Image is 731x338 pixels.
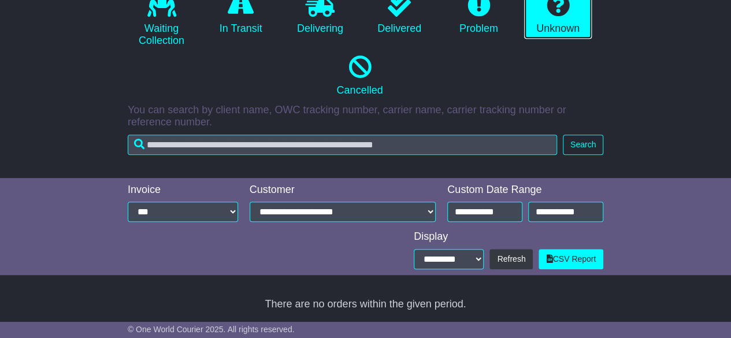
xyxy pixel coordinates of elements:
[414,231,603,243] div: Display
[489,249,533,269] button: Refresh
[563,135,603,155] button: Search
[447,184,603,196] div: Custom Date Range
[539,249,603,269] a: CSV Report
[128,51,592,101] a: Cancelled
[128,184,238,196] div: Invoice
[128,325,295,334] span: © One World Courier 2025. All rights reserved.
[128,104,603,129] p: You can search by client name, OWC tracking number, carrier name, carrier tracking number or refe...
[250,184,436,196] div: Customer
[76,298,656,311] div: There are no orders within the given period.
